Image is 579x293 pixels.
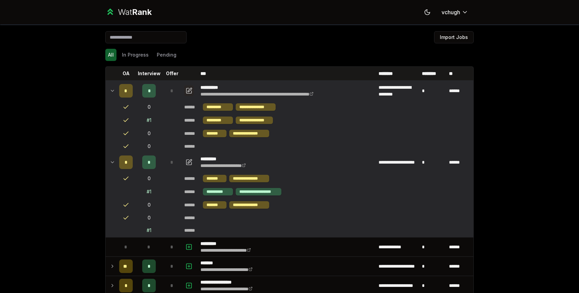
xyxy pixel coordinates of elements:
[442,8,460,16] span: vchugh
[119,49,151,61] button: In Progress
[105,49,116,61] button: All
[123,70,130,77] p: OA
[132,7,152,17] span: Rank
[135,127,163,140] td: 0
[105,7,152,18] a: WatRank
[135,212,163,224] td: 0
[147,188,151,195] div: # 1
[166,70,178,77] p: Offer
[154,49,179,61] button: Pending
[135,172,163,185] td: 0
[118,7,152,18] div: Wat
[135,198,163,211] td: 0
[147,227,151,234] div: # 1
[135,101,163,113] td: 0
[434,31,474,43] button: Import Jobs
[135,140,163,152] td: 0
[436,6,474,18] button: vchugh
[138,70,160,77] p: Interview
[147,117,151,124] div: # 1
